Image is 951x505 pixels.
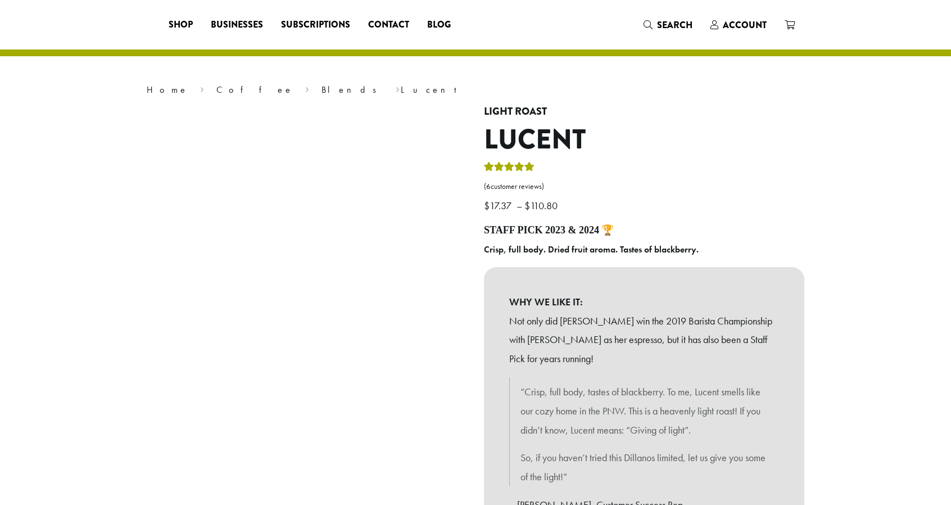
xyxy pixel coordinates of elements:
a: Search [635,16,701,34]
a: Contact [359,16,418,34]
bdi: 17.37 [484,199,514,212]
p: Not only did [PERSON_NAME] win the 2019 Barista Championship with [PERSON_NAME] as her espresso, ... [509,312,779,368]
span: Businesses [211,18,263,32]
span: › [200,79,204,97]
span: Shop [169,18,193,32]
span: $ [484,199,490,212]
p: So, if you haven’t tried this Dillanos limited, let us give you some of the light!” [520,448,768,486]
span: Subscriptions [281,18,350,32]
span: Search [657,19,692,31]
a: (6customer reviews) [484,181,804,192]
span: › [305,79,309,97]
a: Subscriptions [272,16,359,34]
div: Rated 5.00 out of 5 [484,160,535,177]
a: Home [147,84,188,96]
h1: Lucent [484,124,804,156]
a: Coffee [216,84,293,96]
a: Blends [321,84,384,96]
span: Blog [427,18,451,32]
nav: Breadcrumb [147,83,804,97]
span: Contact [368,18,409,32]
bdi: 110.80 [524,199,560,212]
a: Shop [160,16,202,34]
a: Businesses [202,16,272,34]
span: – [517,199,522,212]
span: Account [723,19,767,31]
span: 6 [486,182,491,191]
b: WHY WE LIKE IT: [509,292,779,312]
b: Crisp, full body. Dried fruit aroma. Tastes of blackberry. [484,244,699,255]
h4: STAFF PICK 2023 & 2024 🏆 [484,224,804,237]
span: › [396,79,400,97]
span: $ [524,199,530,212]
a: Account [701,16,776,34]
h4: Light Roast [484,106,804,118]
p: “Crisp, full body, tastes of blackberry. To me, Lucent smells like our cozy home in the PNW. This... [520,382,768,439]
a: Blog [418,16,460,34]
